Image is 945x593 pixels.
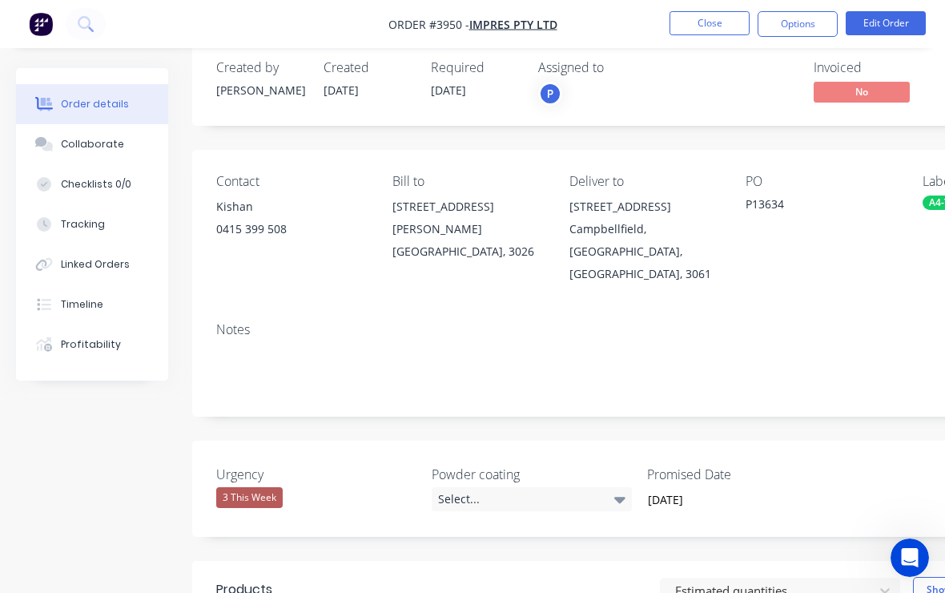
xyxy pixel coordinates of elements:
div: To create a new view: [26,322,295,338]
div: Kishan [216,196,367,218]
button: Options [758,11,838,37]
li: Apply your desired , and [38,346,295,376]
textarea: Message… [14,395,307,422]
div: Kishan0415 399 508 [216,196,367,247]
div: Select... [432,487,632,511]
div: How can I help? [26,140,115,156]
p: Active [78,20,110,36]
button: Order details [16,84,168,124]
div: Factory says… [13,63,308,131]
button: Gif picker [76,429,89,442]
button: Emoji picker [50,429,63,442]
div: Bill to [392,174,543,189]
b: Views [230,381,267,393]
div: Hi there! You're speaking with Factory AI. I'm fully trained and here to help you out [DATE]— let... [13,63,263,129]
div: Collaborate [61,137,124,151]
button: Reconnect [244,484,306,494]
div: Close [281,6,310,35]
div: Hey, I have signed in to the factory on the browser version on my iPad, I am having trouble setti... [70,188,295,250]
label: Urgency [216,465,416,484]
div: Contact [216,174,367,189]
div: P13634 [746,196,896,218]
button: Edit Order [846,11,926,35]
span: Order #3950 - [388,17,469,32]
b: columns [120,361,173,374]
b: dropdown arrow [86,381,191,393]
input: Enter date [637,488,836,512]
button: Profitability [16,325,168,365]
button: Send a message… [275,422,300,448]
div: [STREET_ADDRESS]Campbellfield, [GEOGRAPHIC_DATA], [GEOGRAPHIC_DATA], 3061 [569,196,720,285]
div: Required [431,60,519,75]
span: [DATE] [431,83,466,98]
div: Gustavo says… [13,178,308,272]
button: Linked Orders [16,244,168,284]
div: Checklists 0/0 [61,177,131,192]
img: Factory [29,12,53,36]
div: Linked Orders [61,257,130,272]
b: Reconnect [244,483,306,495]
button: Checklists 0/0 [16,164,168,204]
span: [DATE] [324,83,359,98]
h1: Maricar [78,8,126,20]
button: Collaborate [16,124,168,164]
div: Thanks for reaching out about setting up views in Sales Orders! [26,283,295,314]
span: No [814,82,910,102]
div: [STREET_ADDRESS][PERSON_NAME][GEOGRAPHIC_DATA], 3026 [392,196,543,263]
button: Tracking [16,204,168,244]
div: Thanks for reaching out about setting up views in Sales Orders!To create a new view:Apply your de... [13,273,308,575]
li: Click the next to [38,380,295,395]
button: Close [670,11,750,35]
span: Can't load new messages [14,484,147,494]
div: Factory says… [13,273,308,576]
div: Created [324,60,412,75]
button: Start recording [102,429,115,442]
b: sorting [194,361,239,374]
div: [STREET_ADDRESS][PERSON_NAME] [392,196,543,240]
button: P [538,82,562,106]
div: Hey, I have signed in to the factory on the browser version on my iPad, I am having trouble setti... [58,178,308,260]
div: Deliver to [569,174,720,189]
div: [GEOGRAPHIC_DATA], 3026 [392,240,543,263]
a: Impres Pty Ltd [469,17,557,32]
div: Factory says… [13,131,308,179]
div: Created by [216,60,304,75]
div: Assigned to [538,60,698,75]
div: Timeline [61,297,103,312]
div: 0415 399 508 [216,218,367,240]
div: [PERSON_NAME] [216,82,304,99]
div: Profitability [61,337,121,352]
button: Timeline [16,284,168,325]
div: [STREET_ADDRESS] [569,196,720,218]
button: Upload attachment [25,429,38,442]
label: Powder coating [432,465,632,484]
b: filters [79,361,117,374]
div: PO [746,174,896,189]
img: Profile image for Maricar [46,9,71,34]
iframe: Intercom live chat [891,539,929,577]
button: Home [251,6,281,37]
label: Promised Date [647,465,847,484]
div: Hi there! You're speaking with Factory AI. I'm fully trained and here to help you out [DATE]— let... [26,72,250,119]
div: Tracking [61,217,105,232]
div: Invoiced [814,60,934,75]
button: go back [10,6,41,37]
div: 3 This Week [216,487,283,508]
div: How can I help? [13,131,127,166]
div: Order details [61,97,129,111]
div: Campbellfield, [GEOGRAPHIC_DATA], [GEOGRAPHIC_DATA], 3061 [569,218,720,285]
